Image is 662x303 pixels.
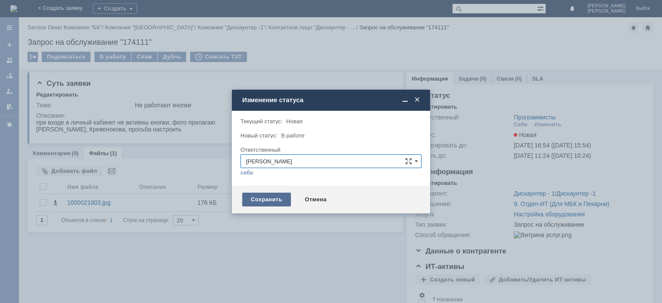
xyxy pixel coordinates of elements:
div: Изменение статуса [242,96,422,104]
span: Свернуть (Ctrl + M) [401,96,409,104]
div: Ответственный [240,147,420,153]
label: Новый статус: [240,132,278,139]
label: Текущий статус: [240,118,282,125]
span: Сложная форма [405,158,412,165]
span: Закрыть [413,96,422,104]
span: В работе [281,132,304,139]
span: Новая [286,118,303,125]
a: себе [240,169,253,176]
